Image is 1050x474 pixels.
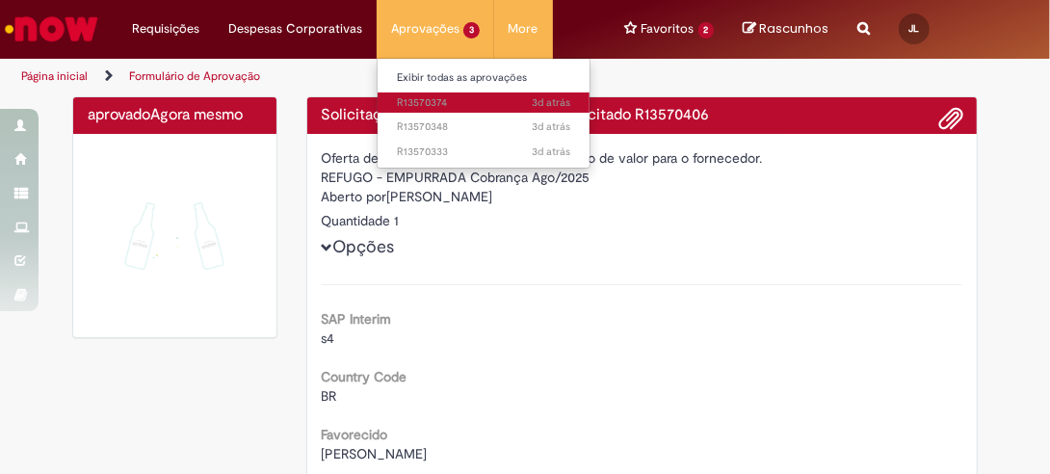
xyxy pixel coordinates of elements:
span: BR [322,387,337,405]
span: R13570374 [397,95,570,111]
b: Favorecido [322,426,388,443]
ul: Trilhas de página [14,59,598,94]
time: 28/09/2025 18:19:34 [150,105,243,124]
span: Despesas Corporativas [228,19,362,39]
span: 3 [463,22,480,39]
time: 26/09/2025 16:19:44 [532,145,570,159]
span: R13570333 [397,145,570,160]
span: 3d atrás [532,95,570,110]
b: Country Code [322,368,407,385]
b: SAP Interim [322,310,392,328]
a: Aberto R13570348 : [378,117,590,138]
time: 26/09/2025 16:20:50 [532,119,570,134]
span: 2 [698,22,715,39]
span: [PERSON_NAME] [322,445,428,462]
div: REFUGO - EMPURRADA Cobrança Ago/2025 [322,168,963,187]
label: Aberto por [322,187,387,206]
a: Aberto R13570374 : [378,92,590,114]
div: [PERSON_NAME] [322,187,963,211]
div: Quantidade 1 [322,211,963,230]
h4: aprovado [88,107,262,124]
span: 3d atrás [532,119,570,134]
a: No momento, sua lista de rascunhos tem 0 Itens [743,19,828,38]
span: More [509,19,538,39]
div: Oferta destinada para Abatimento/Devolução de valor para o fornecedor. [322,148,963,168]
a: Exibir todas as aprovações [378,67,590,89]
ul: Aprovações [377,58,591,169]
a: Formulário de Aprovação [129,68,260,84]
span: R13570348 [397,119,570,135]
time: 26/09/2025 16:21:14 [532,95,570,110]
span: Requisições [132,19,199,39]
span: JL [909,22,920,35]
span: s4 [322,329,335,347]
span: 3d atrás [532,145,570,159]
img: ServiceNow [2,10,101,48]
span: Agora mesmo [150,105,243,124]
a: Página inicial [21,68,88,84]
img: sucesso_1.gif [88,148,262,323]
span: Aprovações [391,19,459,39]
a: Aberto R13570333 : [378,142,590,163]
span: Rascunhos [759,19,828,38]
span: Favoritos [642,19,695,39]
h4: Solicitação de aprovação para Item solicitado R13570406 [322,107,963,124]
